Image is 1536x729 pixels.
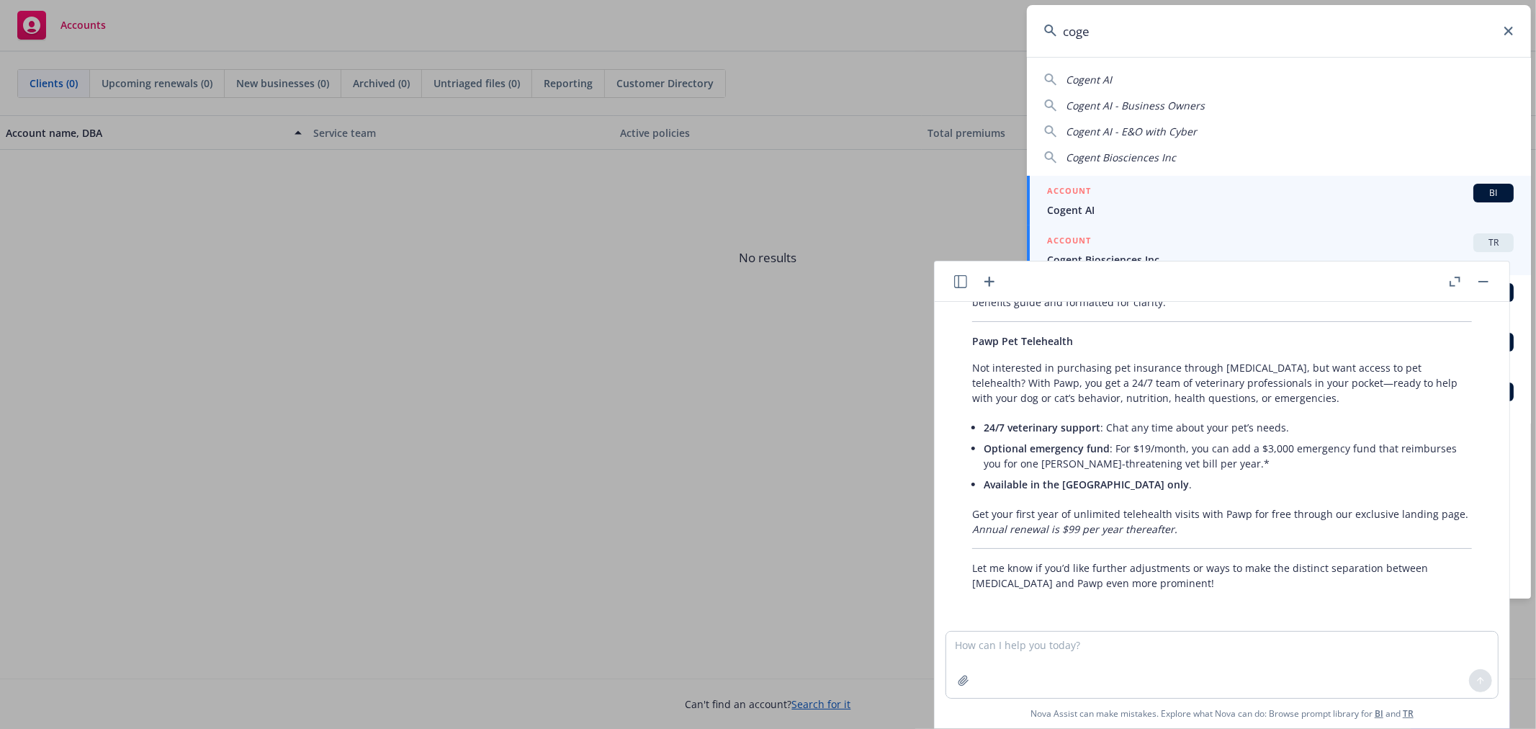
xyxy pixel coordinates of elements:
span: Cogent AI - Business Owners [1066,99,1205,112]
a: ACCOUNTTRCogent Biosciences Inc [1027,225,1531,275]
a: BI [1375,707,1383,720]
li: . [984,474,1472,495]
h5: ACCOUNT [1047,233,1091,251]
span: Cogent AI - E&O with Cyber [1066,125,1197,138]
span: Cogent Biosciences Inc [1047,252,1514,267]
a: TR [1403,707,1414,720]
h5: ACCOUNT [1047,184,1091,201]
li: : For $19/month, you can add a $3,000 emergency fund that reimburses you for one [PERSON_NAME]-th... [984,438,1472,474]
em: Annual renewal is $99 per year thereafter. [972,522,1177,536]
span: Cogent AI [1047,202,1514,218]
span: Available in the [GEOGRAPHIC_DATA] only [984,478,1189,491]
li: : Chat any time about your pet’s needs. [984,417,1472,438]
span: 24/7 veterinary support [984,421,1100,434]
a: ACCOUNTBICogent AI [1027,176,1531,225]
span: Optional emergency fund [984,442,1110,455]
span: Cogent AI [1066,73,1112,86]
p: Get your first year of unlimited telehealth visits with Pawp for free through our exclusive landi... [972,506,1472,537]
p: Not interested in purchasing pet insurance through [MEDICAL_DATA], but want access to pet telehea... [972,360,1472,406]
p: Let me know if you’d like further adjustments or ways to make the distinct separation between [ME... [972,560,1472,591]
span: TR [1479,236,1508,249]
span: BI [1479,187,1508,200]
span: Nova Assist can make mistakes. Explore what Nova can do: Browse prompt library for and [940,699,1504,728]
span: Cogent Biosciences Inc [1066,151,1176,164]
input: Search... [1027,5,1531,57]
span: Pawp Pet Telehealth [972,334,1073,348]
